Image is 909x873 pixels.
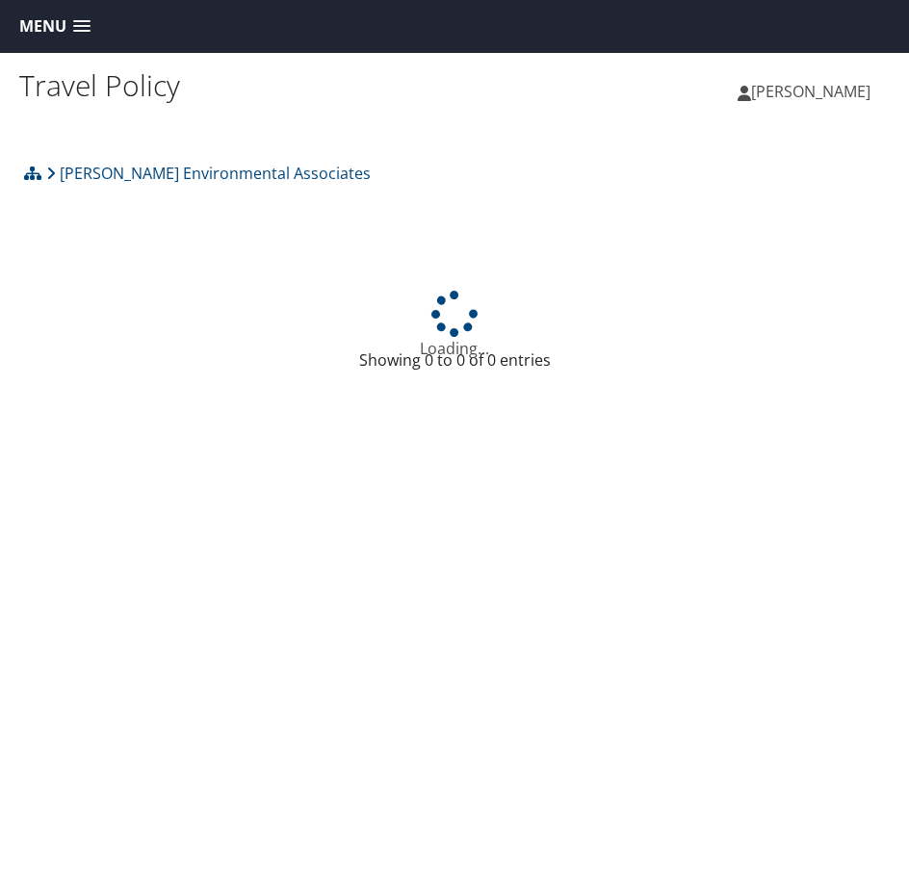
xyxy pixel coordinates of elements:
[19,65,454,106] h1: Travel Policy
[738,63,890,120] a: [PERSON_NAME]
[19,291,890,360] div: Loading...
[751,81,870,102] span: [PERSON_NAME]
[10,11,100,42] a: Menu
[19,17,66,36] span: Menu
[46,154,371,193] a: [PERSON_NAME] Environmental Associates
[34,348,875,381] div: Showing 0 to 0 of 0 entries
